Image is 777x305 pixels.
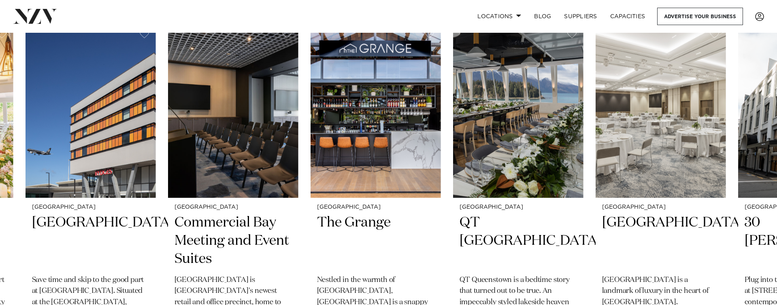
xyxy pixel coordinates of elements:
h2: [GEOGRAPHIC_DATA] [32,214,149,268]
a: Capacities [604,8,652,25]
h2: Commercial Bay Meeting and Event Suites [175,214,292,268]
a: Advertise your business [657,8,743,25]
small: [GEOGRAPHIC_DATA] [317,204,434,210]
a: BLOG [528,8,558,25]
a: SUPPLIERS [558,8,603,25]
h2: QT [GEOGRAPHIC_DATA] [460,214,577,268]
small: [GEOGRAPHIC_DATA] [32,204,149,210]
h2: [GEOGRAPHIC_DATA] [602,214,720,268]
h2: The Grange [317,214,434,268]
small: [GEOGRAPHIC_DATA] [460,204,577,210]
small: [GEOGRAPHIC_DATA] [175,204,292,210]
img: nzv-logo.png [13,9,57,23]
small: [GEOGRAPHIC_DATA] [602,204,720,210]
a: Locations [471,8,528,25]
